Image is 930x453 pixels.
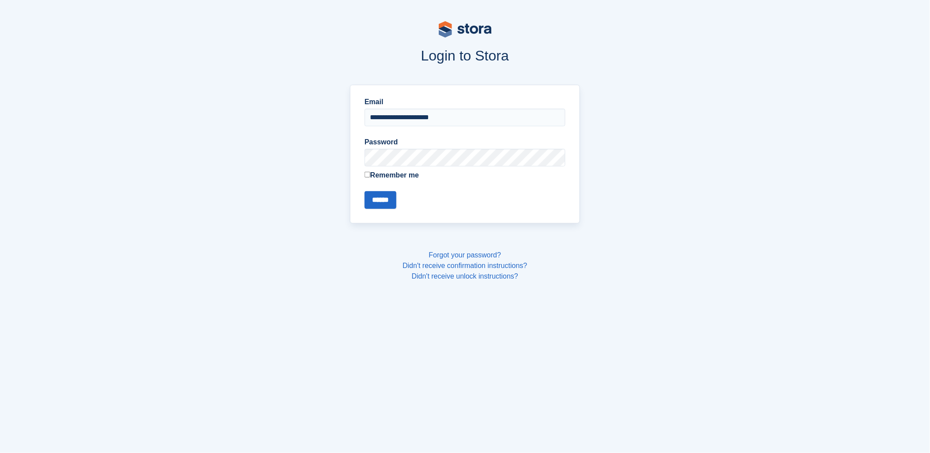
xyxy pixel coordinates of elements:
input: Remember me [365,172,370,177]
img: stora-logo-53a41332b3708ae10de48c4981b4e9114cc0af31d8433b30ea865607fb682f29.svg [439,21,492,38]
label: Password [365,137,565,147]
h1: Login to Stora [182,48,749,64]
a: Forgot your password? [429,251,501,259]
a: Didn't receive unlock instructions? [412,272,518,280]
label: Remember me [365,170,565,181]
a: Didn't receive confirmation instructions? [403,262,527,269]
label: Email [365,97,565,107]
